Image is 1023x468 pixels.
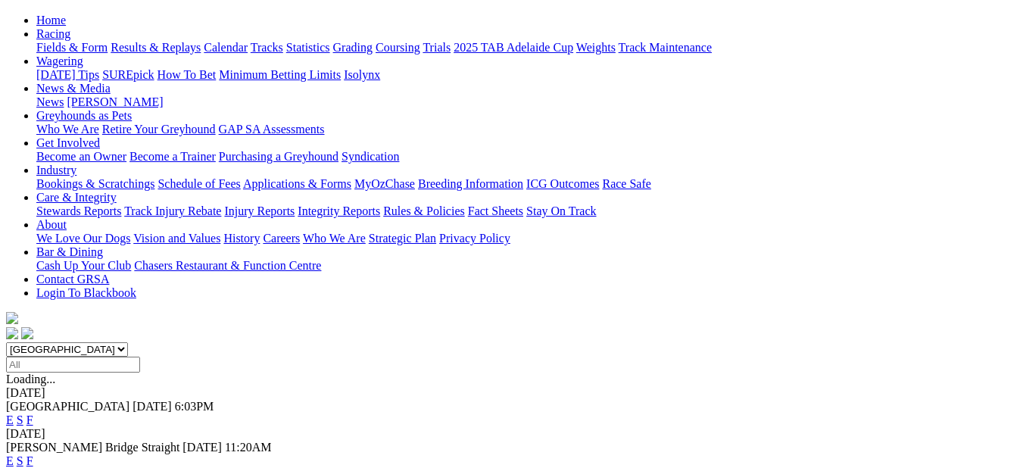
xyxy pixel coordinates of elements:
a: News [36,95,64,108]
span: 11:20AM [225,441,272,454]
a: Care & Integrity [36,191,117,204]
a: Fact Sheets [468,204,523,217]
a: Bookings & Scratchings [36,177,154,190]
a: [PERSON_NAME] [67,95,163,108]
a: Cash Up Your Club [36,259,131,272]
div: News & Media [36,95,1017,109]
a: Stewards Reports [36,204,121,217]
a: Race Safe [602,177,650,190]
div: [DATE] [6,427,1017,441]
span: 6:03PM [175,400,214,413]
a: Become a Trainer [129,150,216,163]
a: S [17,413,23,426]
div: Get Involved [36,150,1017,164]
a: ICG Outcomes [526,177,599,190]
a: Login To Blackbook [36,286,136,299]
a: Rules & Policies [383,204,465,217]
a: Applications & Forms [243,177,351,190]
a: Coursing [376,41,420,54]
a: Calendar [204,41,248,54]
div: [DATE] [6,386,1017,400]
a: Home [36,14,66,27]
a: Chasers Restaurant & Function Centre [134,259,321,272]
a: Weights [576,41,616,54]
div: Care & Integrity [36,204,1017,218]
a: News & Media [36,82,111,95]
div: Bar & Dining [36,259,1017,273]
span: [DATE] [133,400,172,413]
span: Loading... [6,373,55,385]
div: About [36,232,1017,245]
img: facebook.svg [6,327,18,339]
a: E [6,454,14,467]
a: Contact GRSA [36,273,109,285]
a: Who We Are [36,123,99,136]
a: F [27,454,33,467]
a: Breeding Information [418,177,523,190]
a: Strategic Plan [369,232,436,245]
a: Fields & Form [36,41,108,54]
div: Wagering [36,68,1017,82]
a: SUREpick [102,68,154,81]
a: Minimum Betting Limits [219,68,341,81]
a: We Love Our Dogs [36,232,130,245]
a: Trials [423,41,451,54]
a: About [36,218,67,231]
span: [PERSON_NAME] Bridge Straight [6,441,179,454]
a: History [223,232,260,245]
a: Statistics [286,41,330,54]
a: Purchasing a Greyhound [219,150,338,163]
a: [DATE] Tips [36,68,99,81]
a: Results & Replays [111,41,201,54]
a: Get Involved [36,136,100,149]
a: Greyhounds as Pets [36,109,132,122]
a: Isolynx [344,68,380,81]
a: E [6,413,14,426]
img: twitter.svg [21,327,33,339]
a: Retire Your Greyhound [102,123,216,136]
div: Industry [36,177,1017,191]
img: logo-grsa-white.png [6,312,18,324]
a: How To Bet [158,68,217,81]
a: F [27,413,33,426]
a: Syndication [342,150,399,163]
div: Greyhounds as Pets [36,123,1017,136]
a: Who We Are [303,232,366,245]
a: Tracks [251,41,283,54]
a: Track Injury Rebate [124,204,221,217]
a: MyOzChase [354,177,415,190]
a: Vision and Values [133,232,220,245]
a: Wagering [36,55,83,67]
a: Schedule of Fees [158,177,240,190]
a: Industry [36,164,76,176]
a: 2025 TAB Adelaide Cup [454,41,573,54]
input: Select date [6,357,140,373]
a: Careers [263,232,300,245]
span: [GEOGRAPHIC_DATA] [6,400,129,413]
a: Privacy Policy [439,232,510,245]
div: Racing [36,41,1017,55]
a: Become an Owner [36,150,126,163]
a: Bar & Dining [36,245,103,258]
a: Stay On Track [526,204,596,217]
a: Grading [333,41,373,54]
a: Injury Reports [224,204,295,217]
a: S [17,454,23,467]
a: Integrity Reports [298,204,380,217]
a: Racing [36,27,70,40]
a: Track Maintenance [619,41,712,54]
span: [DATE] [182,441,222,454]
a: GAP SA Assessments [219,123,325,136]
